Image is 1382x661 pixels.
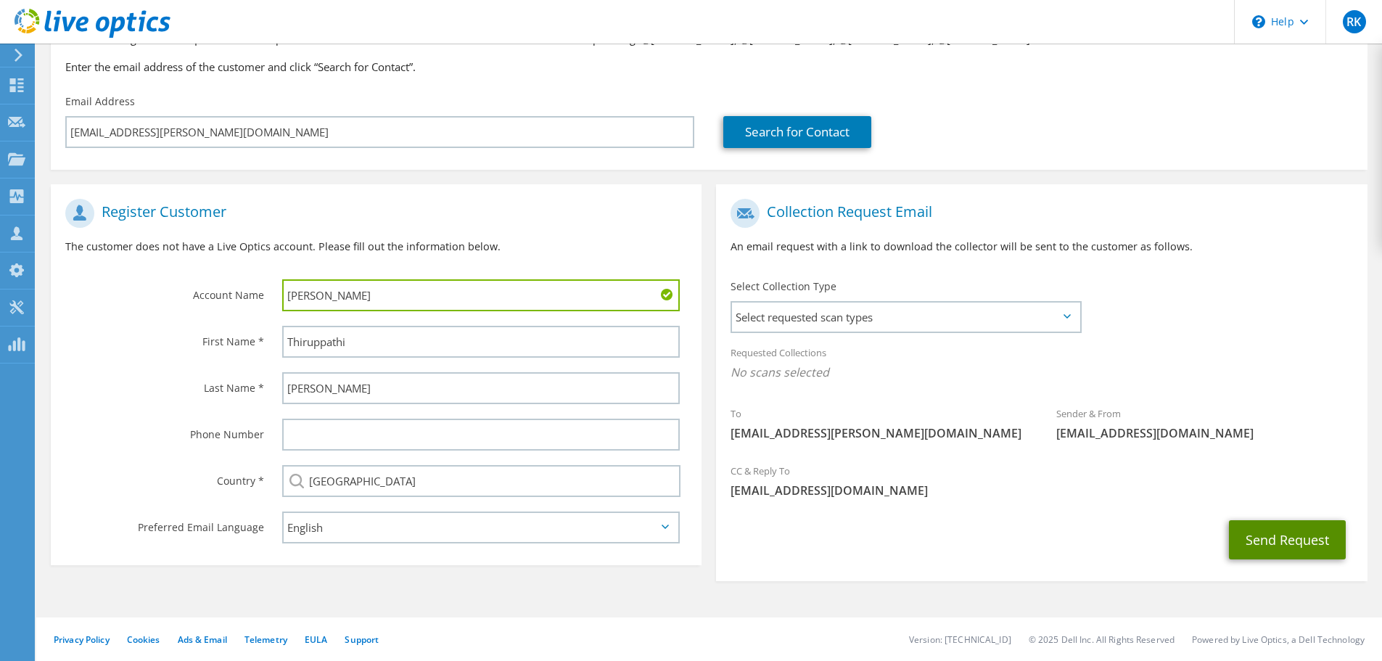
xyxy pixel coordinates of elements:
[54,633,110,646] a: Privacy Policy
[731,199,1345,228] h1: Collection Request Email
[1029,633,1175,646] li: © 2025 Dell Inc. All Rights Reserved
[65,59,1353,75] h3: Enter the email address of the customer and click “Search for Contact”.
[1252,15,1265,28] svg: \n
[716,456,1367,506] div: CC & Reply To
[1192,633,1365,646] li: Powered by Live Optics, a Dell Technology
[127,633,160,646] a: Cookies
[1343,10,1366,33] span: RK
[1042,398,1367,448] div: Sender & From
[244,633,287,646] a: Telemetry
[909,633,1011,646] li: Version: [TECHNICAL_ID]
[305,633,327,646] a: EULA
[732,303,1079,332] span: Select requested scan types
[65,94,135,109] label: Email Address
[731,239,1352,255] p: An email request with a link to download the collector will be sent to the customer as follows.
[65,419,264,442] label: Phone Number
[1229,520,1346,559] button: Send Request
[716,337,1367,391] div: Requested Collections
[65,239,687,255] p: The customer does not have a Live Optics account. Please fill out the information below.
[731,483,1352,498] span: [EMAIL_ADDRESS][DOMAIN_NAME]
[345,633,379,646] a: Support
[65,465,264,488] label: Country *
[731,279,836,294] label: Select Collection Type
[1056,425,1353,441] span: [EMAIL_ADDRESS][DOMAIN_NAME]
[731,364,1352,380] span: No scans selected
[731,425,1027,441] span: [EMAIL_ADDRESS][PERSON_NAME][DOMAIN_NAME]
[716,398,1042,448] div: To
[65,199,680,228] h1: Register Customer
[65,326,264,349] label: First Name *
[65,279,264,303] label: Account Name
[65,372,264,395] label: Last Name *
[723,116,871,148] a: Search for Contact
[65,512,264,535] label: Preferred Email Language
[178,633,227,646] a: Ads & Email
